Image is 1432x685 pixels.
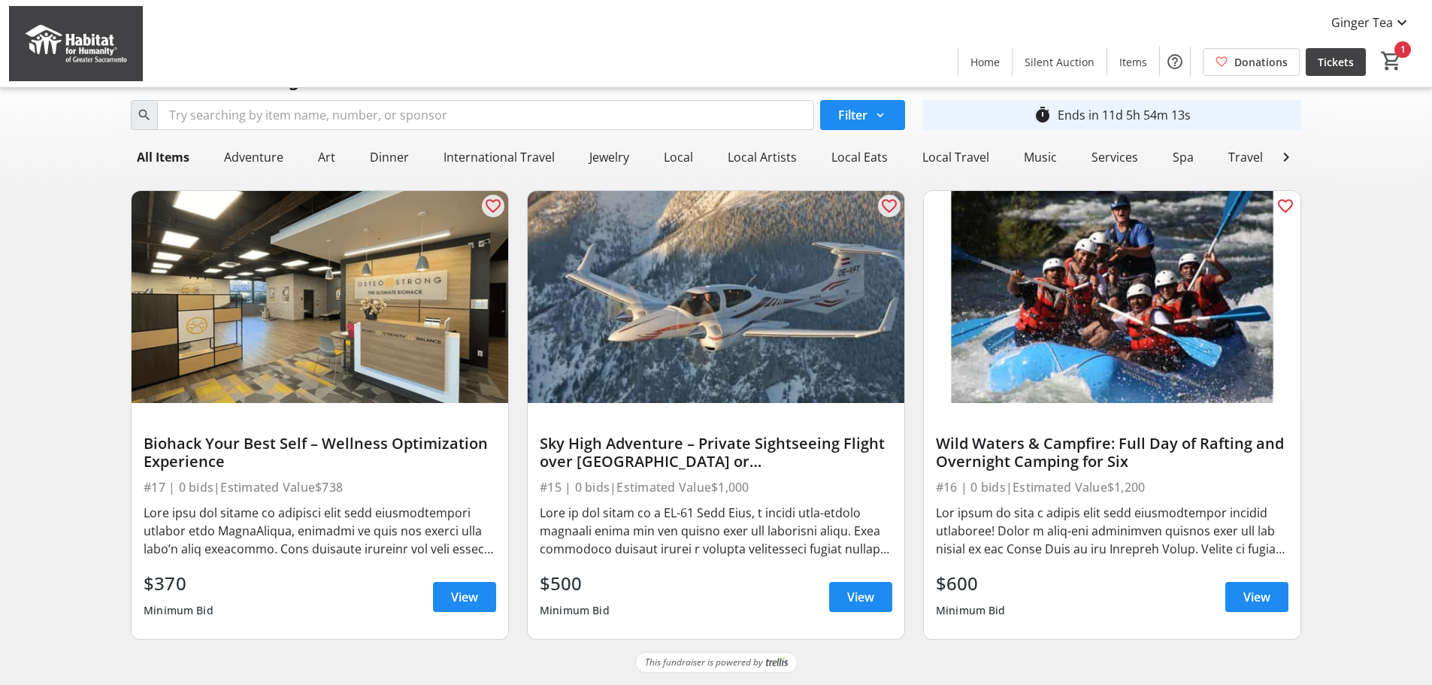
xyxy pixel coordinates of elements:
[540,435,892,471] div: Sky High Adventure – Private Sightseeing Flight over [GEOGRAPHIC_DATA] or [GEOGRAPHIC_DATA]
[1225,582,1288,612] a: View
[936,477,1288,498] div: #16 | 0 bids | Estimated Value $1,200
[1203,48,1300,76] a: Donations
[218,142,289,172] div: Adventure
[364,142,415,172] div: Dinner
[1013,48,1107,76] a: Silent Auction
[1234,54,1288,70] span: Donations
[829,582,892,612] a: View
[820,100,905,130] button: Filter
[1085,142,1144,172] div: Services
[1034,106,1052,124] mat-icon: timer_outline
[583,142,635,172] div: Jewelry
[1058,106,1191,124] div: Ends in 11d 5h 54m 13s
[540,477,892,498] div: #15 | 0 bids | Estimated Value $1,000
[1319,11,1423,35] button: Ginger Tea
[958,48,1012,76] a: Home
[540,504,892,558] div: Lore ip dol sitam co a EL-61 Sedd Eius, t incidi utla-etdolo magnaali enima min ven quisno exer u...
[970,54,1000,70] span: Home
[131,142,195,172] div: All Items
[1107,48,1159,76] a: Items
[312,142,341,172] div: Art
[1018,142,1063,172] div: Music
[645,656,763,669] span: This fundraiser is powered by
[1167,142,1200,172] div: Spa
[433,582,496,612] a: View
[144,597,213,624] div: Minimum Bid
[847,588,874,606] span: View
[451,588,478,606] span: View
[1119,54,1147,70] span: Items
[1222,142,1269,172] div: Travel
[1318,54,1354,70] span: Tickets
[437,142,561,172] div: International Travel
[916,142,995,172] div: Local Travel
[540,597,610,624] div: Minimum Bid
[880,197,898,215] mat-icon: favorite_outline
[936,504,1288,558] div: Lor ipsum do sita c adipis elit sedd eiusmodtempor incidid utlaboree! Dolor m aliq-eni adminimven...
[144,504,496,558] div: Lore ipsu dol sitame co adipisci elit sedd eiusmodtempori utlabor etdo MagnaAliqua, enimadmi ve q...
[838,106,867,124] span: Filter
[528,191,904,403] img: Sky High Adventure – Private Sightseeing Flight over Sacramento or San Francisco
[936,570,1006,597] div: $600
[1243,588,1270,606] span: View
[766,657,788,668] img: Trellis Logo
[658,142,699,172] div: Local
[157,100,814,130] input: Try searching by item name, number, or sponsor
[484,197,502,215] mat-icon: favorite_outline
[936,597,1006,624] div: Minimum Bid
[825,142,894,172] div: Local Eats
[1160,47,1190,77] button: Help
[9,6,143,81] img: Habitat for Humanity of Greater Sacramento's Logo
[936,435,1288,471] div: Wild Waters & Campfire: Full Day of Rafting and Overnight Camping for Six
[1306,48,1366,76] a: Tickets
[1025,54,1094,70] span: Silent Auction
[1276,197,1294,215] mat-icon: favorite_outline
[1331,14,1393,32] span: Ginger Tea
[540,570,610,597] div: $500
[144,477,496,498] div: #17 | 0 bids | Estimated Value $738
[144,570,213,597] div: $370
[722,142,803,172] div: Local Artists
[132,191,508,403] img: Biohack Your Best Self – Wellness Optimization Experience
[144,435,496,471] div: Biohack Your Best Self – Wellness Optimization Experience
[924,191,1300,403] img: Wild Waters & Campfire: Full Day of Rafting and Overnight Camping for Six
[1378,47,1405,74] button: Cart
